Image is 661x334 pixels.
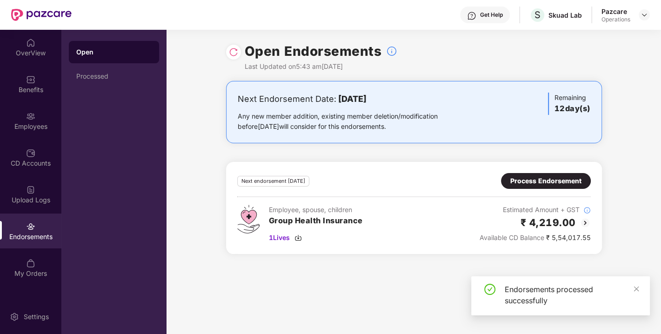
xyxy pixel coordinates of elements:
[633,286,640,292] span: close
[26,75,35,84] img: svg+xml;base64,PHN2ZyBpZD0iQmVuZWZpdHMiIHhtbG5zPSJodHRwOi8vd3d3LnczLm9yZy8yMDAwL3N2ZyIgd2lkdGg9Ij...
[386,46,397,57] img: svg+xml;base64,PHN2ZyBpZD0iSW5mb18tXzMyeDMyIiBkYXRhLW5hbWU9IkluZm8gLSAzMngzMiIgeG1sbnM9Imh0dHA6Ly...
[580,217,591,228] img: svg+xml;base64,PHN2ZyBpZD0iQmFjay0yMHgyMCIgeG1sbnM9Imh0dHA6Ly93d3cudzMub3JnLzIwMDAvc3ZnIiB3aWR0aD...
[76,73,152,80] div: Processed
[238,93,467,106] div: Next Endorsement Date:
[601,16,630,23] div: Operations
[26,185,35,194] img: svg+xml;base64,PHN2ZyBpZD0iVXBsb2FkX0xvZ3MiIGRhdGEtbmFtZT0iVXBsb2FkIExvZ3MiIHhtbG5zPSJodHRwOi8vd3...
[237,176,309,187] div: Next endorsement [DATE]
[548,93,590,115] div: Remaining
[269,233,290,243] span: 1 Lives
[505,284,639,306] div: Endorsements processed successfully
[583,207,591,214] img: svg+xml;base64,PHN2ZyBpZD0iSW5mb18tXzMyeDMyIiBkYXRhLW5hbWU9IkluZm8gLSAzMngzMiIgeG1sbnM9Imh0dHA6Ly...
[26,259,35,268] img: svg+xml;base64,PHN2ZyBpZD0iTXlfT3JkZXJzIiBkYXRhLW5hbWU9Ik15IE9yZGVycyIgeG1sbnM9Imh0dHA6Ly93d3cudz...
[467,11,476,20] img: svg+xml;base64,PHN2ZyBpZD0iSGVscC0zMngzMiIgeG1sbnM9Imh0dHA6Ly93d3cudzMub3JnLzIwMDAvc3ZnIiB3aWR0aD...
[480,233,591,243] div: ₹ 5,54,017.55
[26,38,35,47] img: svg+xml;base64,PHN2ZyBpZD0iSG9tZSIgeG1sbnM9Imh0dHA6Ly93d3cudzMub3JnLzIwMDAvc3ZnIiB3aWR0aD0iMjAiIG...
[338,94,367,104] b: [DATE]
[10,312,19,321] img: svg+xml;base64,PHN2ZyBpZD0iU2V0dGluZy0yMHgyMCIgeG1sbnM9Imh0dHA6Ly93d3cudzMub3JnLzIwMDAvc3ZnIiB3aW...
[641,11,648,19] img: svg+xml;base64,PHN2ZyBpZD0iRHJvcGRvd24tMzJ4MzIiIHhtbG5zPSJodHRwOi8vd3d3LnczLm9yZy8yMDAwL3N2ZyIgd2...
[76,47,152,57] div: Open
[269,205,363,215] div: Employee, spouse, children
[26,148,35,158] img: svg+xml;base64,PHN2ZyBpZD0iQ0RfQWNjb3VudHMiIGRhdGEtbmFtZT0iQ0QgQWNjb3VudHMiIHhtbG5zPSJodHRwOi8vd3...
[11,9,72,21] img: New Pazcare Logo
[484,284,495,295] span: check-circle
[534,9,541,20] span: S
[480,234,544,241] span: Available CD Balance
[510,176,581,186] div: Process Endorsement
[269,215,363,227] h3: Group Health Insurance
[554,103,590,115] h3: 12 day(s)
[480,205,591,215] div: Estimated Amount + GST
[237,205,260,234] img: svg+xml;base64,PHN2ZyB4bWxucz0iaHR0cDovL3d3dy53My5vcmcvMjAwMC9zdmciIHdpZHRoPSI0Ny43MTQiIGhlaWdodD...
[238,111,467,132] div: Any new member addition, existing member deletion/modification before [DATE] will consider for th...
[229,47,238,57] img: svg+xml;base64,PHN2ZyBpZD0iUmVsb2FkLTMyeDMyIiB4bWxucz0iaHR0cDovL3d3dy53My5vcmcvMjAwMC9zdmciIHdpZH...
[26,112,35,121] img: svg+xml;base64,PHN2ZyBpZD0iRW1wbG95ZWVzIiB4bWxucz0iaHR0cDovL3d3dy53My5vcmcvMjAwMC9zdmciIHdpZHRoPS...
[245,61,398,72] div: Last Updated on 5:43 am[DATE]
[21,312,52,321] div: Settings
[548,11,582,20] div: Skuad Lab
[26,222,35,231] img: svg+xml;base64,PHN2ZyBpZD0iRW5kb3JzZW1lbnRzIiB4bWxucz0iaHR0cDovL3d3dy53My5vcmcvMjAwMC9zdmciIHdpZH...
[480,11,503,19] div: Get Help
[294,234,302,241] img: svg+xml;base64,PHN2ZyBpZD0iRG93bmxvYWQtMzJ4MzIiIHhtbG5zPSJodHRwOi8vd3d3LnczLm9yZy8yMDAwL3N2ZyIgd2...
[521,215,576,230] h2: ₹ 4,219.00
[245,41,382,61] h1: Open Endorsements
[601,7,630,16] div: Pazcare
